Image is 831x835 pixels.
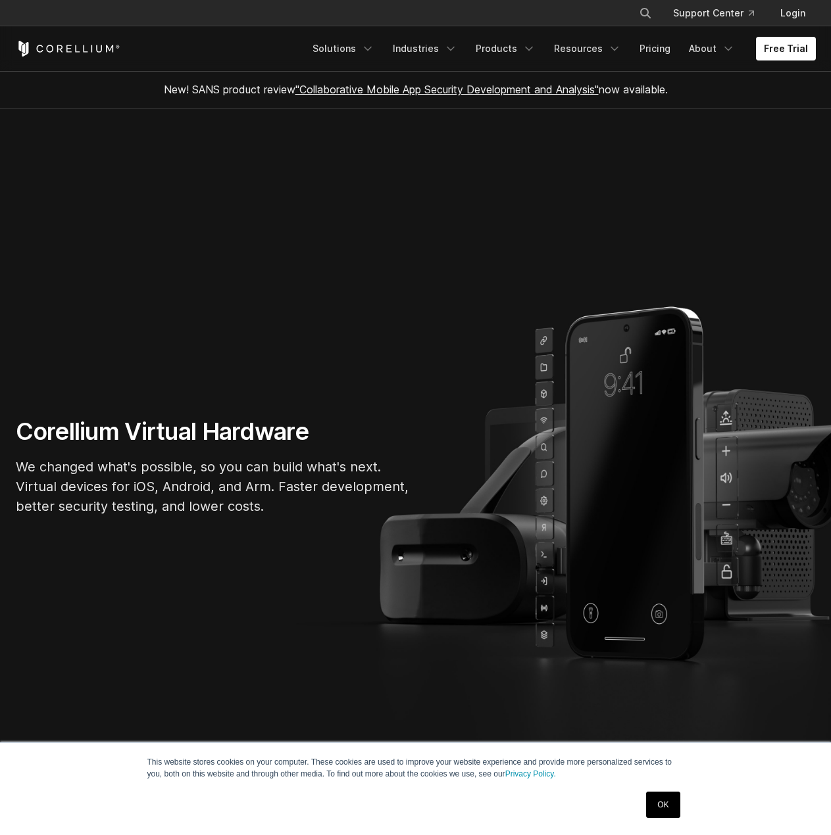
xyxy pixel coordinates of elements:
h1: Corellium Virtual Hardware [16,417,411,446]
div: Navigation Menu [305,37,816,60]
p: This website stores cookies on your computer. These cookies are used to improve your website expe... [147,756,684,780]
a: Corellium Home [16,41,120,57]
a: OK [646,792,680,818]
a: Pricing [632,37,678,60]
a: About [681,37,743,60]
a: Solutions [305,37,382,60]
p: We changed what's possible, so you can build what's next. Virtual devices for iOS, Android, and A... [16,457,411,516]
button: Search [634,1,657,25]
a: Privacy Policy. [505,769,556,778]
a: Free Trial [756,37,816,60]
a: Resources [546,37,629,60]
div: Navigation Menu [623,1,816,25]
span: New! SANS product review now available. [164,83,668,96]
a: Industries [385,37,465,60]
a: Support Center [663,1,765,25]
a: Products [468,37,543,60]
a: "Collaborative Mobile App Security Development and Analysis" [295,83,599,96]
a: Login [770,1,816,25]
